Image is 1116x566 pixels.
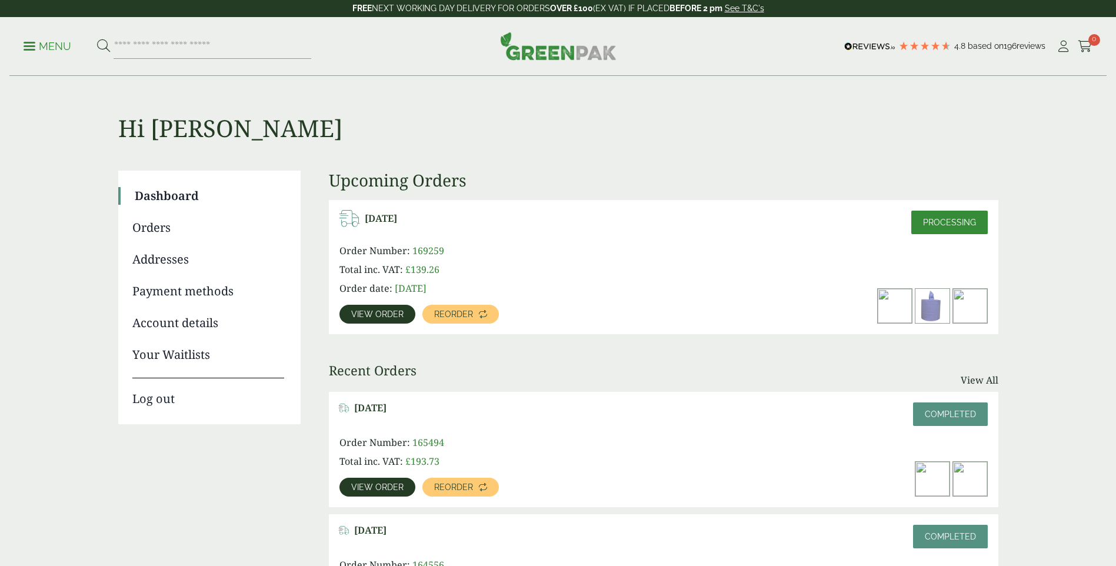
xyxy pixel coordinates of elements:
[405,455,439,468] bdi: 193.73
[434,310,473,318] span: Reorder
[968,41,1004,51] span: Based on
[434,483,473,491] span: Reorder
[405,455,411,468] span: £
[422,478,499,497] a: Reorder
[118,76,998,142] h1: Hi [PERSON_NAME]
[329,171,998,191] h3: Upcoming Orders
[1078,41,1092,52] i: Cart
[132,219,284,237] a: Orders
[132,251,284,268] a: Addresses
[725,4,764,13] a: See T&C's
[1088,34,1100,46] span: 0
[925,532,976,541] span: Completed
[422,305,499,324] a: Reorder
[1017,41,1045,51] span: reviews
[961,373,998,387] a: View All
[339,478,415,497] a: View order
[412,436,444,449] span: 165494
[923,218,976,227] span: Processing
[135,187,284,205] a: Dashboard
[500,32,617,60] img: GreenPak Supplies
[24,39,71,51] a: Menu
[954,41,968,51] span: 4.8
[132,282,284,300] a: Payment methods
[339,263,403,276] span: Total inc. VAT:
[339,305,415,324] a: View order
[132,314,284,332] a: Account details
[844,42,895,51] img: REVIEWS.io
[24,39,71,54] p: Menu
[1056,41,1071,52] i: My Account
[405,263,439,276] bdi: 139.26
[395,282,427,295] span: [DATE]
[550,4,593,13] strong: OVER £100
[915,462,950,496] img: Kraft-4oz-with-Peas-300x200.jpg
[351,310,404,318] span: View order
[925,409,976,419] span: Completed
[953,289,987,323] img: green-white-paper-straws_1-300x200.jpg
[351,483,404,491] span: View order
[898,41,951,51] div: 4.79 Stars
[915,289,950,323] img: 3630017-2-Ply-Blue-Centre-Feed-104m-1-300x391.jpg
[669,4,722,13] strong: BEFORE 2 pm
[352,4,372,13] strong: FREE
[339,455,403,468] span: Total inc. VAT:
[354,525,387,536] span: [DATE]
[953,462,987,496] img: Kraft-16oz-with-Soup-300x200.jpg
[878,289,912,323] img: Kraft-4oz-with-Peas-300x200.jpg
[1004,41,1017,51] span: 196
[339,436,410,449] span: Order Number:
[329,362,417,378] h3: Recent Orders
[1078,38,1092,55] a: 0
[132,346,284,364] a: Your Waitlists
[405,263,411,276] span: £
[354,402,387,414] span: [DATE]
[365,213,397,224] span: [DATE]
[339,282,392,295] span: Order date:
[132,378,284,408] a: Log out
[339,244,410,257] span: Order Number:
[412,244,444,257] span: 169259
